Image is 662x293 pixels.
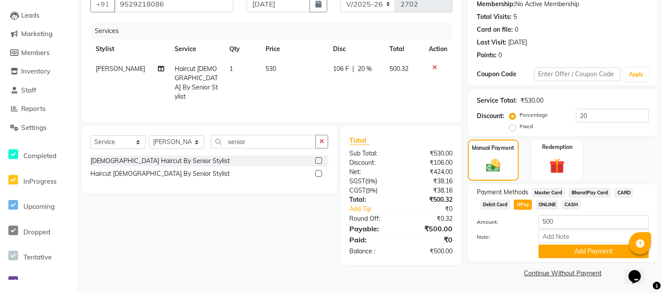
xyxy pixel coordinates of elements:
div: [DATE] [508,38,527,47]
div: Points: [477,51,497,60]
div: ₹0.32 [401,214,459,223]
div: Discount: [343,158,401,167]
label: Note: [470,233,532,241]
th: Total [384,39,423,59]
span: 500.32 [389,65,408,73]
a: Reports [2,104,75,114]
span: ONLINE [535,200,558,210]
div: ₹500.00 [401,223,459,234]
div: ₹0 [401,234,459,245]
div: Total: [343,195,401,204]
th: Stylist [90,39,169,59]
div: ₹424.00 [401,167,459,177]
input: Enter Offer / Coupon Code [534,67,620,81]
label: Manual Payment [472,144,514,152]
input: Add Note [539,230,649,243]
img: _cash.svg [482,157,505,174]
th: Disc [328,39,384,59]
a: Add Tip [343,204,411,214]
span: Reports [21,104,45,113]
div: Card on file: [477,25,513,34]
div: 0 [498,51,502,60]
div: 0 [515,25,518,34]
th: Qty [224,39,261,59]
a: Leads [2,11,75,21]
span: Upcoming [23,202,55,211]
span: Settings [21,123,46,132]
th: Service [169,39,224,59]
div: Paid: [343,234,401,245]
div: ₹38.16 [401,186,459,195]
span: 9% [367,178,375,185]
span: 9% [367,187,376,194]
div: Payable: [343,223,401,234]
a: Marketing [2,29,75,39]
span: Staff [21,86,36,94]
label: Amount: [470,218,532,226]
div: Balance : [343,247,401,256]
span: 20 % [358,64,372,74]
div: ₹38.16 [401,177,459,186]
div: Last Visit: [477,38,506,47]
div: ₹0 [411,204,459,214]
a: Staff [2,85,75,96]
div: ₹530.00 [401,149,459,158]
span: CGST [349,186,366,194]
span: [PERSON_NAME] [96,65,145,73]
div: ₹500.00 [401,247,459,256]
span: InProgress [23,177,56,185]
span: Total [349,136,370,145]
span: Debit Card [480,200,511,210]
div: Service Total: [477,96,517,105]
div: Services [91,23,459,39]
span: Members [21,48,49,57]
div: ( ) [343,186,401,195]
div: Haircut [DEMOGRAPHIC_DATA] By Senior Stylist [90,169,230,178]
span: Master Card [532,188,565,198]
span: Marketing [21,30,52,38]
label: Percentage [520,111,548,119]
div: Coupon Code [477,70,534,79]
span: Completed [23,152,56,160]
div: Discount: [477,111,504,121]
span: Leads [21,11,39,19]
a: Inventory [2,67,75,77]
a: Settings [2,123,75,133]
span: 106 F [333,64,349,74]
iframe: chat widget [625,258,653,284]
div: ₹106.00 [401,158,459,167]
span: Inventory [21,67,50,75]
div: Sub Total: [343,149,401,158]
a: Continue Without Payment [470,269,656,278]
span: CARD [614,188,633,198]
span: Dropped [23,228,50,236]
label: Redemption [542,143,572,151]
th: Price [261,39,328,59]
div: ( ) [343,177,401,186]
span: 530 [266,65,277,73]
span: SGST [349,177,365,185]
div: Net: [343,167,401,177]
span: Haircut [DEMOGRAPHIC_DATA] By Senior Stylist [175,65,218,100]
label: Fixed [520,122,533,130]
div: 5 [513,12,517,22]
span: | [352,64,354,74]
button: Add Payment [539,245,649,258]
input: Search or Scan [211,135,316,148]
span: BharatPay Card [568,188,611,198]
span: Payment Methods [477,188,528,197]
img: _gift.svg [545,156,569,175]
button: Apply [624,68,649,81]
span: CASH [562,200,581,210]
span: GPay [514,200,532,210]
a: Members [2,48,75,58]
th: Action [423,39,453,59]
div: Round Off: [343,214,401,223]
span: Check-In [23,278,51,287]
div: ₹530.00 [520,96,543,105]
span: 1 [229,65,233,73]
div: Total Visits: [477,12,512,22]
span: Tentative [23,253,52,261]
div: [DEMOGRAPHIC_DATA] Haircut By Senior Stylist [90,156,230,166]
input: Amount [539,215,649,229]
